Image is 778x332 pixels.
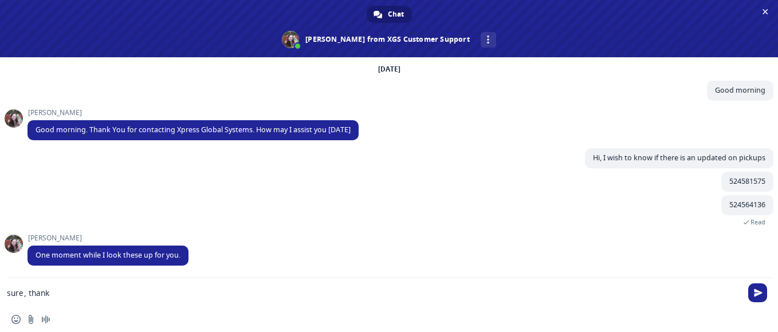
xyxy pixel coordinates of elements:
[729,176,765,186] span: 524581575
[26,315,36,324] span: Send a file
[11,315,21,324] span: Insert an emoji
[367,6,412,23] a: Chat
[41,315,50,324] span: Audio message
[715,85,765,95] span: Good morning
[388,6,404,23] span: Chat
[7,278,744,307] textarea: Compose your message...
[751,218,765,226] span: Read
[36,125,351,135] span: Good morning. Thank You for contacting Xpress Global Systems. How may I assist you [DATE]
[378,66,400,73] div: [DATE]
[729,200,765,210] span: 524564136
[27,109,359,117] span: [PERSON_NAME]
[593,153,765,163] span: Hi, I wish to know if there is an updated on pickups
[27,234,188,242] span: [PERSON_NAME]
[748,283,767,302] span: Send
[36,250,180,260] span: One moment while I look these up for you.
[759,6,771,18] span: Close chat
